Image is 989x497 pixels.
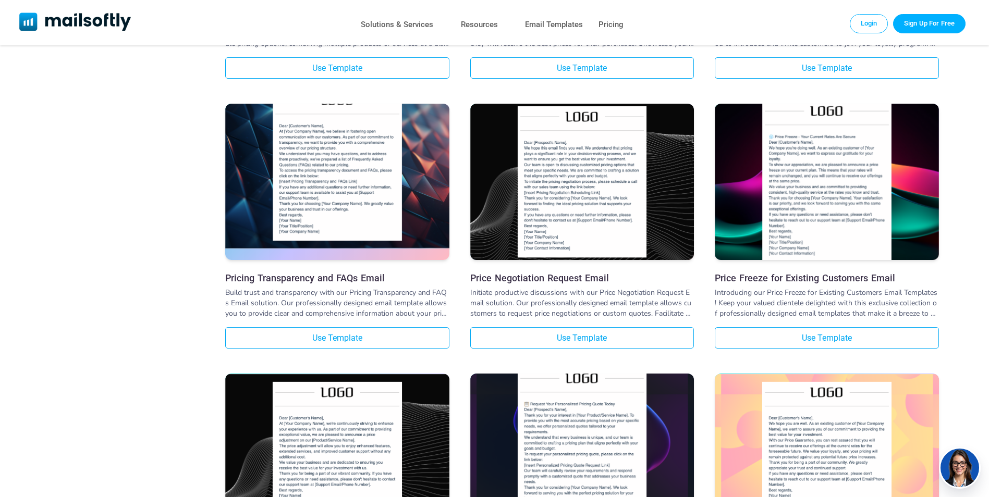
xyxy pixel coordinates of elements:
a: Price Freeze for Existing Customers Email [715,272,939,283]
a: Use Template [470,327,694,349]
div: Build trust and transparency with our Pricing Transparency and FAQs Email solution. Our professio... [225,288,449,319]
div: Introducing our Price Freeze for Existing Customers Email Templates! Keep your valued clientele d... [715,288,939,319]
a: Solutions & Services [361,17,433,32]
a: Use Template [715,57,939,79]
div: Initiate productive discussions with our Price Negotiation Request Email solution. Our profession... [470,288,694,319]
img: Mailsoftly Logo [19,13,131,31]
img: agent [939,449,981,487]
a: Use Template [225,57,449,79]
a: Use Template [470,57,694,79]
img: Price Negotiation Request Email [470,98,694,265]
a: Price Negotiation Request Email [470,272,694,283]
a: Mailsoftly [19,13,131,33]
a: Use Template [225,327,449,349]
a: Trial [893,14,966,33]
a: Pricing Transparency and FAQs Email [225,272,449,283]
a: Email Templates [525,17,583,32]
a: Pricing Transparency and FAQs Email [225,104,449,263]
a: Pricing [599,17,624,32]
a: Use Template [715,327,939,349]
img: Price Freeze for Existing Customers Email [715,93,939,270]
a: Price Negotiation Request Email [470,104,694,263]
a: Price Freeze for Existing Customers Email [715,104,939,263]
a: Resources [461,17,498,32]
img: Pricing Transparency and FAQs Email [225,82,449,249]
a: Login [850,14,888,33]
